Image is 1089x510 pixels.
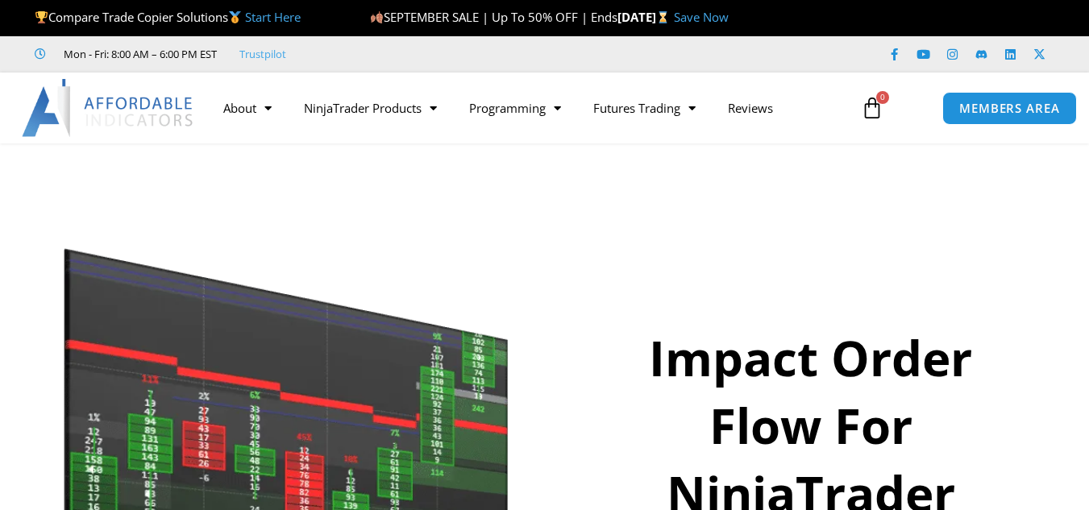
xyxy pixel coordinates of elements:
[837,85,908,131] a: 0
[245,9,301,25] a: Start Here
[674,9,729,25] a: Save Now
[229,11,241,23] img: 🥇
[617,9,673,25] strong: [DATE]
[577,89,712,126] a: Futures Trading
[60,44,217,64] span: Mon - Fri: 8:00 AM – 6:00 PM EST
[207,89,850,126] nav: Menu
[35,11,48,23] img: 🏆
[370,9,617,25] span: SEPTEMBER SALE | Up To 50% OFF | Ends
[657,11,669,23] img: ⌛
[712,89,789,126] a: Reviews
[876,91,889,104] span: 0
[239,44,286,64] a: Trustpilot
[207,89,288,126] a: About
[22,79,195,137] img: LogoAI | Affordable Indicators – NinjaTrader
[942,92,1077,125] a: MEMBERS AREA
[453,89,577,126] a: Programming
[959,102,1060,114] span: MEMBERS AREA
[288,89,453,126] a: NinjaTrader Products
[371,11,383,23] img: 🍂
[35,9,301,25] span: Compare Trade Copier Solutions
